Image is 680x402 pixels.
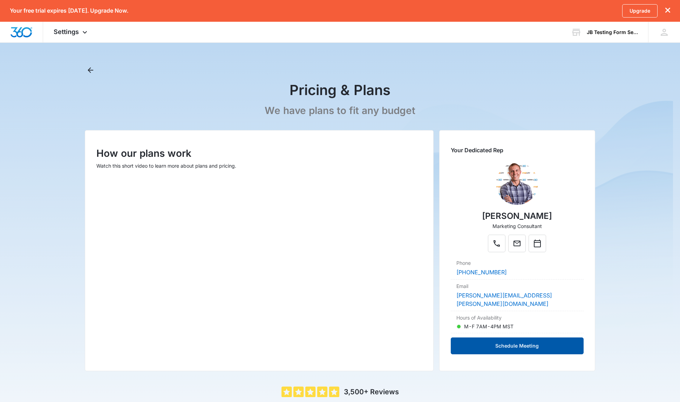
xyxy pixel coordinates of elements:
p: 3,500+ Reviews [344,387,399,397]
img: Brandon Tordik [496,163,538,205]
a: [PERSON_NAME][EMAIL_ADDRESS][PERSON_NAME][DOMAIN_NAME] [456,292,552,307]
div: account name [587,29,638,35]
iframe: How our plans work [96,176,422,360]
a: Upgrade [622,4,658,18]
dt: Hours of Availability [456,314,578,321]
button: Mail [508,235,526,252]
p: Your free trial expires [DATE]. Upgrade Now. [10,7,128,14]
div: Settings [43,22,100,42]
p: M-F 7AM-4PM MST [464,323,514,330]
p: Watch this short video to learn more about plans and pricing. [96,162,422,169]
h1: Pricing & Plans [290,81,390,99]
p: We have plans to fit any budget [265,105,415,117]
a: [PHONE_NUMBER] [456,269,507,276]
button: dismiss this dialog [665,7,670,14]
p: Your Dedicated Rep [451,146,584,154]
button: Back [85,65,96,76]
div: Email[PERSON_NAME][EMAIL_ADDRESS][PERSON_NAME][DOMAIN_NAME] [451,280,584,311]
p: How our plans work [96,146,422,161]
span: Settings [54,28,79,35]
dt: Email [456,282,578,290]
p: [PERSON_NAME] [482,210,552,222]
div: Phone[PHONE_NUMBER] [451,256,584,280]
button: Calendar [529,235,546,252]
div: Hours of AvailabilityM-F 7AM-4PM MST [451,311,584,333]
p: Marketing Consultant [492,222,542,230]
dt: Phone [456,259,578,267]
button: Phone [488,235,505,252]
button: Schedule Meeting [451,337,584,354]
